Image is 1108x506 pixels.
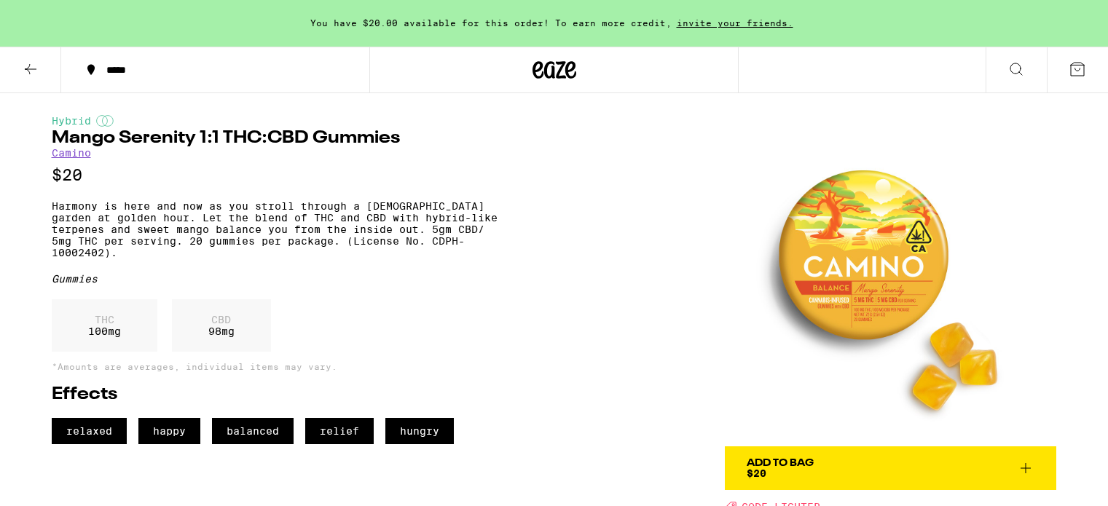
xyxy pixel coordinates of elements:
button: Add To Bag$20 [725,446,1056,490]
a: Camino [52,147,91,159]
p: *Amounts are averages, individual items may vary. [52,362,504,371]
h2: Effects [52,386,504,403]
p: CBD [208,314,235,325]
div: 100 mg [52,299,157,352]
span: $20 [747,467,766,479]
span: relaxed [52,418,127,444]
p: Harmony is here and now as you stroll through a [DEMOGRAPHIC_DATA] garden at golden hour. Let the... [52,200,504,258]
img: hybridColor.svg [96,115,114,127]
div: Add To Bag [747,458,814,468]
h1: Mango Serenity 1:1 THC:CBD Gummies [52,130,504,147]
p: THC [88,314,121,325]
iframe: Opens a widget where you can find more information [1015,462,1093,499]
p: $20 [52,166,504,184]
div: 98 mg [172,299,271,352]
div: Hybrid [52,115,504,127]
span: happy [138,418,200,444]
span: You have $20.00 available for this order! To earn more credit, [310,18,672,28]
span: relief [305,418,374,444]
img: Camino - Mango Serenity 1:1 THC:CBD Gummies [725,115,1056,446]
span: invite your friends. [672,18,798,28]
div: Gummies [52,273,504,285]
span: hungry [385,418,454,444]
span: balanced [212,418,294,444]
